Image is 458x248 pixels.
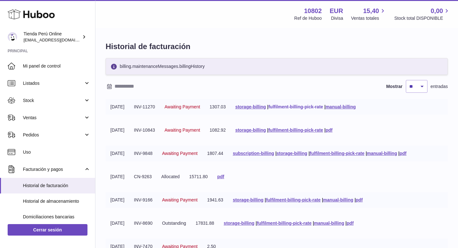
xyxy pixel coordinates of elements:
[164,128,200,133] span: Awaiting Payment
[162,197,198,202] span: Awaiting Payment
[23,132,84,138] span: Pedidos
[23,214,90,220] span: Domiciliaciones bancarias
[268,104,323,109] a: fulfilment-billing-pick-rate
[324,104,326,109] span: |
[265,197,266,202] span: |
[355,197,356,202] span: |
[24,37,94,42] span: [EMAIL_ADDRESS][DOMAIN_NAME]
[106,122,129,138] td: [DATE]
[23,63,90,69] span: Mi panel de control
[294,15,322,21] div: Ref de Huboo
[235,128,266,133] a: storage-billing
[23,166,84,172] span: Facturación y pagos
[394,7,450,21] a: 0,00 Stock total DISPONIBLE
[184,169,212,185] td: 15711.80
[257,221,312,226] a: fulfilment-billing-pick-rate
[217,174,224,179] a: pdf
[202,146,228,161] td: 1807.44
[322,197,323,202] span: |
[386,84,402,90] label: Mostrar
[256,221,257,226] span: |
[266,197,321,202] a: fulfilment-billing-pick-rate
[162,151,198,156] span: Awaiting Payment
[323,197,353,202] a: manual-billing
[431,7,443,15] span: 0,00
[205,122,231,138] td: 1082.92
[347,221,354,226] a: pdf
[304,7,322,15] strong: 10802
[106,215,129,231] td: [DATE]
[106,146,129,161] td: [DATE]
[8,224,87,236] a: Cerrar sesión
[129,169,156,185] td: CN-9263
[394,15,450,21] span: Stock total DISPONIBLE
[106,99,129,115] td: [DATE]
[164,104,200,109] span: Awaiting Payment
[23,115,84,121] span: Ventas
[351,15,386,21] span: Ventas totales
[129,215,157,231] td: INV-8690
[351,7,386,21] a: 15,40 Ventas totales
[106,169,129,185] td: [DATE]
[129,99,160,115] td: INV-11270
[235,104,266,109] a: storage-billing
[24,31,81,43] div: Tienda Perú Online
[398,151,399,156] span: |
[162,221,186,226] span: Outstanding
[106,192,129,208] td: [DATE]
[106,58,448,75] div: billing.maintenanceMessages.billingHistory
[267,128,268,133] span: |
[233,151,274,156] a: subscription-billing
[23,98,84,104] span: Stock
[324,128,326,133] span: |
[310,151,364,156] a: fulfilment-billing-pick-rate
[224,221,254,226] a: storage-billing
[205,99,231,115] td: 1307.03
[399,151,406,156] a: pdf
[275,151,277,156] span: |
[23,198,90,204] span: Historial de almacenamiento
[309,151,310,156] span: |
[233,197,263,202] a: storage-billing
[129,146,157,161] td: INV-9848
[331,15,343,21] div: Divisa
[363,7,379,15] span: 15,40
[431,84,448,90] span: entradas
[202,192,228,208] td: 1941.63
[129,122,160,138] td: INV-10843
[129,192,157,208] td: INV-9166
[326,104,356,109] a: manual-billing
[366,151,367,156] span: |
[313,221,314,226] span: |
[8,32,17,42] img: contacto@tiendaperuonline.com
[314,221,344,226] a: manual-billing
[326,128,333,133] a: pdf
[268,128,323,133] a: fulfilment-billing-pick-rate
[23,80,84,86] span: Listados
[161,174,180,179] span: Allocated
[106,41,448,52] h1: Historial de facturación
[191,215,219,231] td: 17831.88
[277,151,307,156] a: storage-billing
[330,7,343,15] strong: EUR
[23,183,90,189] span: Historial de facturación
[267,104,268,109] span: |
[23,149,90,155] span: Uso
[356,197,363,202] a: pdf
[345,221,347,226] span: |
[367,151,397,156] a: manual-billing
